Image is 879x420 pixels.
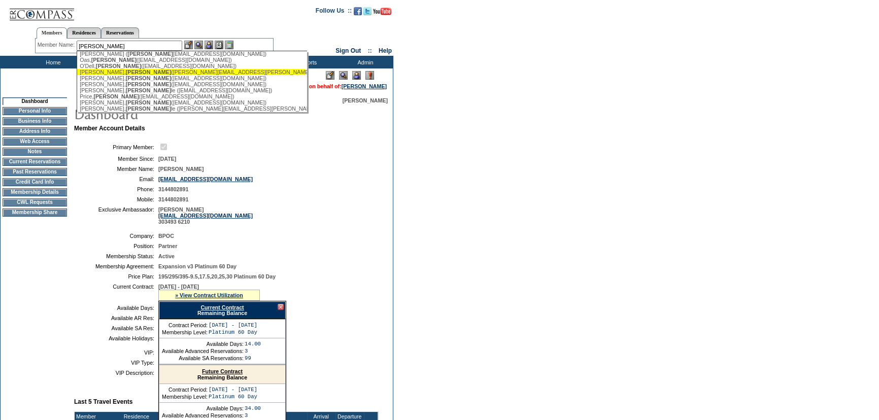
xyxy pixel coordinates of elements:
[126,106,171,112] span: [PERSON_NAME]
[80,99,303,106] div: [PERSON_NAME], ([EMAIL_ADDRESS][DOMAIN_NAME])
[80,51,303,57] div: [PERSON_NAME] ( [EMAIL_ADDRESS][DOMAIN_NAME])
[209,387,257,393] td: [DATE] - [DATE]
[78,166,154,172] td: Member Name:
[158,156,176,162] span: [DATE]
[80,63,303,69] div: O'Dell, ([EMAIL_ADDRESS][DOMAIN_NAME])
[80,75,303,81] div: [PERSON_NAME], ([EMAIL_ADDRESS][DOMAIN_NAME])
[354,10,362,16] a: Become our fan on Facebook
[205,41,213,49] img: Impersonate
[162,329,208,335] td: Membership Level:
[209,329,257,335] td: Platinum 60 Day
[200,304,244,310] a: Current Contract
[126,81,171,87] span: [PERSON_NAME]
[78,206,154,225] td: Exclusive Ambassador:
[78,186,154,192] td: Phone:
[80,112,303,118] div: [PERSON_NAME], ([EMAIL_ADDRESS][DOMAIN_NAME])
[175,292,243,298] a: » View Contract Utilization
[158,186,188,192] span: 3144802891
[78,335,154,341] td: Available Holidays:
[335,56,393,68] td: Admin
[3,137,67,146] td: Web Access
[80,106,303,112] div: [PERSON_NAME], le ([PERSON_NAME][EMAIL_ADDRESS][PERSON_NAME][DOMAIN_NAME])
[335,47,361,54] a: Sign Out
[80,93,303,99] div: Price, ([EMAIL_ADDRESS][DOMAIN_NAME])
[162,405,244,411] td: Available Days:
[245,405,261,411] td: 34.00
[162,387,208,393] td: Contract Period:
[3,168,67,176] td: Past Reservations
[158,243,177,249] span: Partner
[78,370,154,376] td: VIP Description:
[80,81,303,87] div: [PERSON_NAME], ([EMAIL_ADDRESS][DOMAIN_NAME])
[78,325,154,331] td: Available SA Res:
[3,188,67,196] td: Membership Details
[3,198,67,206] td: CWL Requests
[158,263,236,269] span: Expansion v3 Platinum 60 Day
[158,273,276,279] span: 195/295/395-9.5,17.5,20,25,30 Platinum 60 Day
[78,315,154,321] td: Available AR Res:
[158,166,204,172] span: [PERSON_NAME]
[78,273,154,279] td: Price Plan:
[37,27,67,39] a: Members
[158,176,253,182] a: [EMAIL_ADDRESS][DOMAIN_NAME]
[352,71,361,80] img: Impersonate
[78,196,154,202] td: Mobile:
[326,71,334,80] img: Edit Mode
[91,57,137,63] span: [PERSON_NAME]
[74,398,132,405] b: Last 5 Travel Events
[78,360,154,366] td: VIP Type:
[162,412,244,418] td: Available Advanced Reservations:
[78,243,154,249] td: Position:
[80,87,303,93] div: [PERSON_NAME], le ([EMAIL_ADDRESS][DOMAIN_NAME])
[74,125,145,132] b: Member Account Details
[245,348,261,354] td: 3
[162,394,208,400] td: Membership Level:
[3,97,67,105] td: Dashboard
[3,117,67,125] td: Business Info
[368,47,372,54] span: ::
[365,71,374,80] img: Log Concern/Member Elevation
[225,41,233,49] img: b_calculator.gif
[78,233,154,239] td: Company:
[209,322,257,328] td: [DATE] - [DATE]
[245,412,261,418] td: 3
[126,75,171,81] span: [PERSON_NAME]
[209,394,257,400] td: Platinum 60 Day
[379,47,392,54] a: Help
[354,7,362,15] img: Become our fan on Facebook
[339,71,348,80] img: View Mode
[162,322,208,328] td: Contract Period:
[245,341,261,347] td: 14.00
[158,196,188,202] span: 3144802891
[126,87,171,93] span: [PERSON_NAME]
[202,368,243,374] a: Future Contract
[342,83,387,89] a: [PERSON_NAME]
[78,156,154,162] td: Member Since:
[78,263,154,269] td: Membership Agreement:
[38,41,77,49] div: Member Name:
[74,103,277,124] img: pgTtlDashboard.gif
[126,69,171,75] span: [PERSON_NAME]
[3,148,67,156] td: Notes
[80,57,303,63] div: Oas, ([EMAIL_ADDRESS][DOMAIN_NAME])
[80,69,303,75] div: [PERSON_NAME], ([PERSON_NAME][EMAIL_ADDRESS][PERSON_NAME][DOMAIN_NAME])
[194,41,203,49] img: View
[127,51,173,57] span: [PERSON_NAME]
[126,99,171,106] span: [PERSON_NAME]
[343,97,388,103] span: [PERSON_NAME]
[126,112,171,118] span: [PERSON_NAME]
[78,284,154,301] td: Current Contract:
[159,365,285,384] div: Remaining Balance
[78,142,154,152] td: Primary Member:
[162,341,244,347] td: Available Days:
[78,176,154,182] td: Email:
[158,233,174,239] span: BPOC
[78,349,154,356] td: VIP:
[158,284,199,290] span: [DATE] - [DATE]
[158,213,253,219] a: [EMAIL_ADDRESS][DOMAIN_NAME]
[184,41,193,49] img: b_edit.gif
[78,253,154,259] td: Membership Status:
[67,27,101,38] a: Residences
[3,208,67,217] td: Membership Share
[101,27,139,38] a: Reservations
